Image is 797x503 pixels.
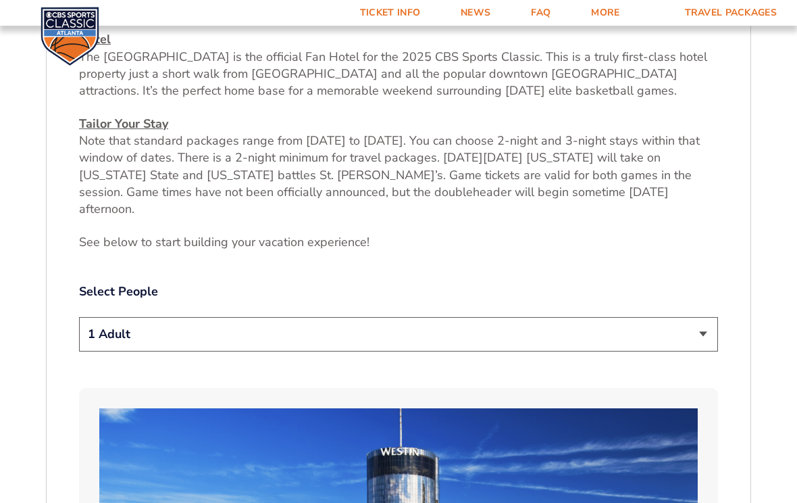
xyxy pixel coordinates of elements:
[79,31,718,99] p: The [GEOGRAPHIC_DATA] is the official Fan Hotel for the 2025 CBS Sports Classic. This is a truly ...
[79,234,718,251] p: See below to start building your vacation experience!
[79,283,718,300] label: Select People
[41,7,99,66] img: CBS Sports Classic
[79,116,168,132] u: Tailor Your Stay
[79,116,718,218] p: Note that standard packages range from [DATE] to [DATE]. You can choose 2-night and 3-night stays...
